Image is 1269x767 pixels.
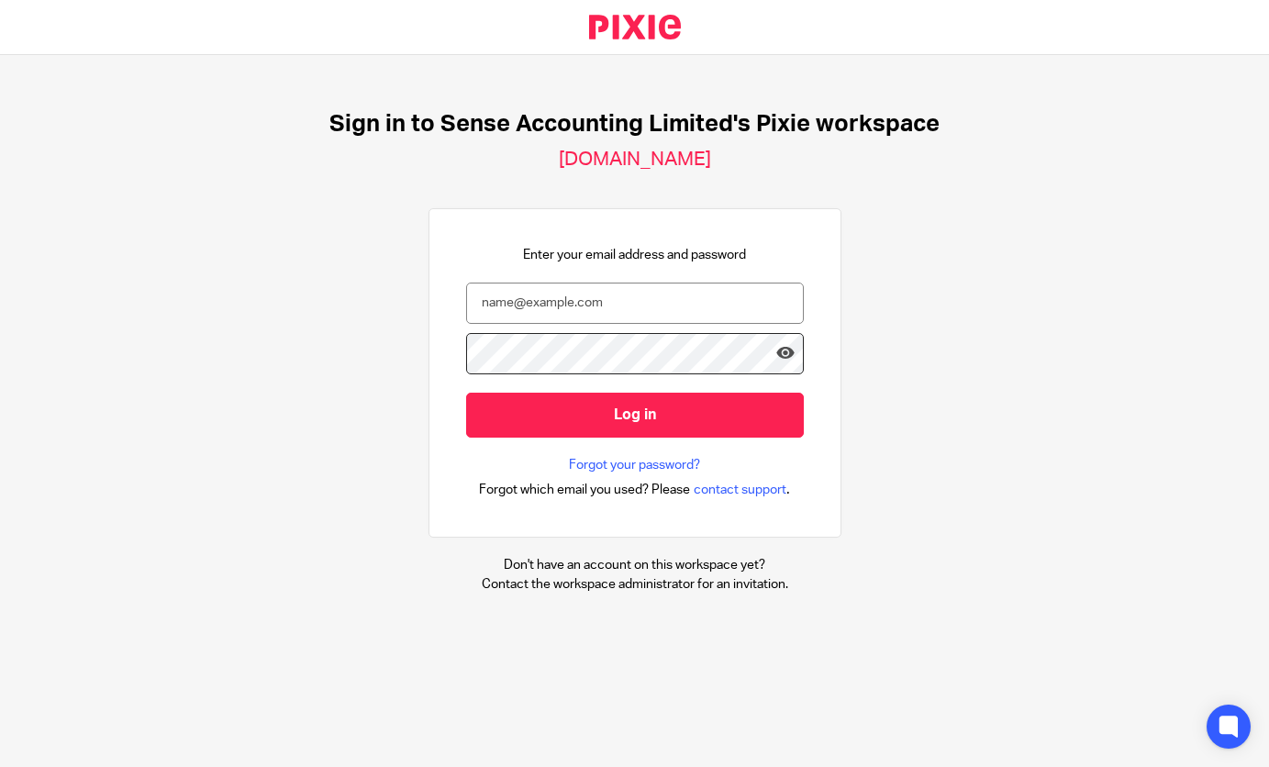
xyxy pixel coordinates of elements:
[482,556,788,574] p: Don't have an account on this workspace yet?
[569,456,700,474] a: Forgot your password?
[466,283,804,324] input: name@example.com
[329,110,940,139] h1: Sign in to Sense Accounting Limited's Pixie workspace
[479,479,790,500] div: .
[523,246,746,264] p: Enter your email address and password
[466,393,804,438] input: Log in
[694,481,786,499] span: contact support
[559,148,711,172] h2: [DOMAIN_NAME]
[479,481,690,499] span: Forgot which email you used? Please
[482,575,788,594] p: Contact the workspace administrator for an invitation.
